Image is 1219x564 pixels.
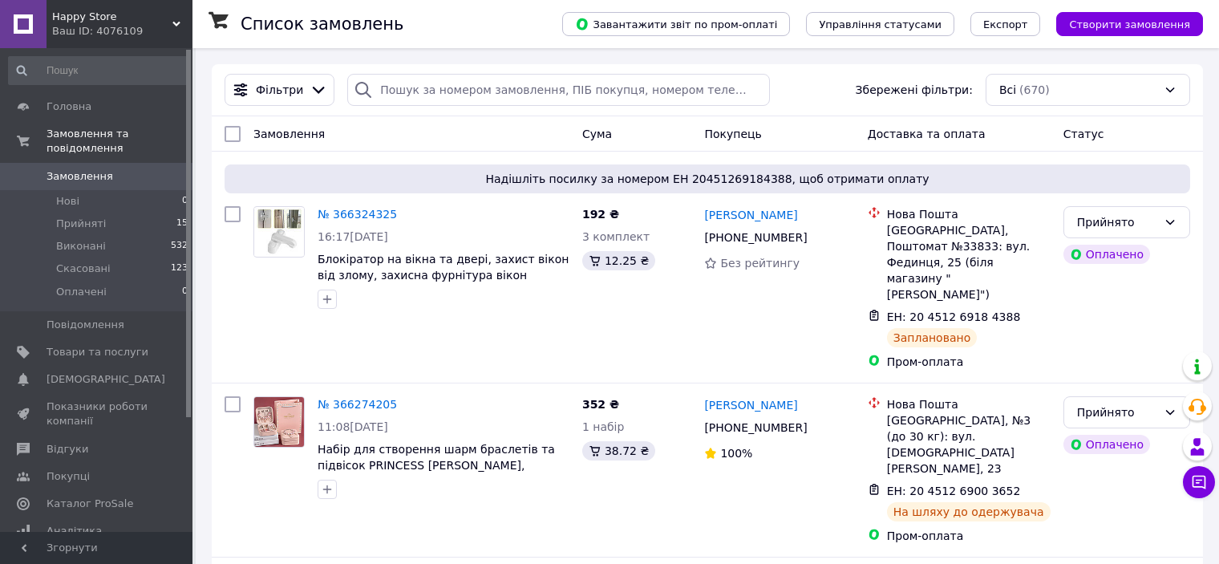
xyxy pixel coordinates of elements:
a: Фото товару [253,206,305,258]
span: Товари та послуги [47,345,148,359]
div: Прийнято [1077,404,1157,421]
img: Фото товару [254,397,304,447]
span: Замовлення та повідомлення [47,127,192,156]
span: Завантажити звіт по пром-оплаті [575,17,777,31]
span: ЕН: 20 4512 6900 3652 [887,485,1021,497]
a: [PERSON_NAME] [704,397,797,413]
div: Оплачено [1063,245,1150,264]
div: Ваш ID: 4076109 [52,24,192,39]
span: 3 комплект [582,230,650,243]
span: Фільтри [256,82,303,98]
a: Фото товару [253,396,305,448]
div: [GEOGRAPHIC_DATA], Поштомат №33833: вул. Фединця, 25 (біля магазину "[PERSON_NAME]") [887,222,1051,302]
span: Збережені фільтри: [856,82,973,98]
div: Нова Пошта [887,206,1051,222]
span: 352 ₴ [582,398,619,411]
span: Скасовані [56,262,111,276]
input: Пошук [8,56,189,85]
span: Головна [47,99,91,114]
div: На шляху до одержувача [887,502,1051,521]
a: Блокіратор на вікна та двері, захист вікон від злому, захисна фурнітура вікон [318,253,569,282]
span: Надішліть посилку за номером ЕН 20451269184388, щоб отримати оплату [231,171,1184,187]
div: Заплановано [887,328,978,347]
div: [PHONE_NUMBER] [701,416,810,439]
button: Створити замовлення [1056,12,1203,36]
img: Фото товару [254,208,304,256]
div: 38.72 ₴ [582,441,655,461]
span: Статус [1063,128,1104,140]
span: Покупець [704,128,761,140]
span: 15 [176,217,188,231]
div: Прийнято [1077,213,1157,231]
div: [GEOGRAPHIC_DATA], №3 (до 30 кг): вул. [DEMOGRAPHIC_DATA] [PERSON_NAME], 23 [887,412,1051,477]
span: ЕН: 20 4512 6918 4388 [887,310,1021,323]
input: Пошук за номером замовлення, ПІБ покупця, номером телефону, Email, номером накладної [347,74,769,106]
span: Доставка та оплата [868,128,986,140]
a: Створити замовлення [1040,17,1203,30]
span: Нові [56,194,79,209]
button: Чат з покупцем [1183,466,1215,498]
div: Нова Пошта [887,396,1051,412]
a: [PERSON_NAME] [704,207,797,223]
a: Набір для створення шарм браслетів та підвісок PRINCESS [PERSON_NAME], дитяча біжутерія PRINCESS [318,443,555,488]
div: Пром-оплата [887,354,1051,370]
span: Покупці [47,469,90,484]
span: Happy Store [52,10,172,24]
span: Прийняті [56,217,106,231]
span: Каталог ProSale [47,497,133,511]
span: 532 [171,239,188,254]
span: Відгуки [47,442,88,456]
span: 16:17[DATE] [318,230,388,243]
span: Повідомлення [47,318,124,332]
button: Управління статусами [806,12,954,36]
span: Виконані [56,239,106,254]
div: 12.25 ₴ [582,251,655,270]
span: Без рейтингу [720,257,800,270]
button: Експорт [970,12,1041,36]
span: Оплачені [56,285,107,299]
span: Замовлення [47,169,113,184]
span: 0 [182,285,188,299]
span: 100% [720,447,752,460]
button: Завантажити звіт по пром-оплаті [562,12,790,36]
span: (670) [1019,83,1050,96]
span: Замовлення [253,128,325,140]
a: № 366274205 [318,398,397,411]
span: Управління статусами [819,18,942,30]
span: 11:08[DATE] [318,420,388,433]
span: Показники роботи компанії [47,400,148,428]
span: Експорт [983,18,1028,30]
span: Аналітика [47,524,102,538]
div: [PHONE_NUMBER] [701,226,810,249]
span: 1 набір [582,420,625,433]
div: Оплачено [1063,435,1150,454]
span: Створити замовлення [1069,18,1190,30]
span: 0 [182,194,188,209]
span: 123 [171,262,188,276]
span: Всі [999,82,1016,98]
a: № 366324325 [318,208,397,221]
h1: Список замовлень [241,14,403,34]
span: 192 ₴ [582,208,619,221]
div: Пром-оплата [887,528,1051,544]
span: Cума [582,128,612,140]
span: [DEMOGRAPHIC_DATA] [47,372,165,387]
